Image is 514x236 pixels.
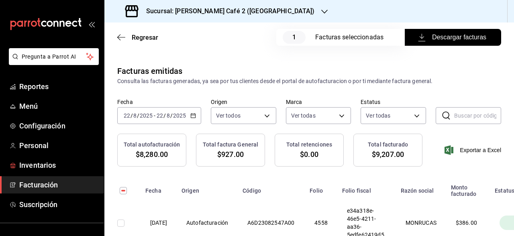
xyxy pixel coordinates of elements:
input: -- [166,112,170,119]
label: Marca [286,99,351,105]
span: Personal [19,140,98,151]
span: Reportes [19,81,98,92]
span: $927.00 [217,149,244,160]
span: 1 [283,31,306,44]
span: Descargar facturas [420,33,486,42]
div: Facturas seleccionadas [315,33,389,42]
span: Ver todas [366,112,390,120]
th: Monto facturado [446,179,490,197]
th: Origen [177,179,238,197]
th: Fecha [141,179,177,197]
span: $8,280.00 [136,149,168,160]
h3: Total facturado [368,140,408,149]
h3: Sucursal: [PERSON_NAME] Café 2 ([GEOGRAPHIC_DATA]) [140,6,315,16]
input: ---- [139,112,153,119]
th: Razón social [396,179,446,197]
th: Folio fiscal [337,179,396,197]
span: Pregunta a Parrot AI [22,53,86,61]
button: Descargar facturas [405,29,501,46]
label: Fecha [117,99,201,105]
th: Código [238,179,305,197]
th: Folio [305,179,337,197]
div: Facturas emitidas [117,65,182,77]
h3: Total factura General [203,140,259,149]
span: / [170,112,173,119]
span: / [137,112,139,119]
button: Exportar a Excel [446,145,501,155]
input: ---- [173,112,186,119]
label: Origen [211,99,276,105]
button: open_drawer_menu [88,21,95,27]
span: Inventarios [19,160,98,171]
input: -- [133,112,137,119]
h3: Total retenciones [286,140,332,149]
button: Regresar [117,34,158,41]
input: Buscar por código [454,108,501,124]
input: -- [156,112,163,119]
span: Menú [19,101,98,112]
label: Estatus [361,99,426,105]
span: Suscripción [19,199,98,210]
button: Pregunta a Parrot AI [9,48,99,65]
span: Configuración [19,120,98,131]
h3: Total autofacturación [124,140,180,149]
span: $0.00 [300,149,318,160]
input: -- [123,112,131,119]
div: Consulta las facturas generadas, ya sea por tus clientes desde el portal de autofacturacion o por... [117,77,501,85]
span: Regresar [132,34,158,41]
span: - [154,112,155,119]
span: / [163,112,166,119]
span: / [131,112,133,119]
a: Pregunta a Parrot AI [6,58,99,67]
span: Ver todas [291,112,316,120]
span: Ver todos [216,112,241,120]
span: Facturación [19,179,98,190]
span: $9,207.00 [372,149,404,160]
